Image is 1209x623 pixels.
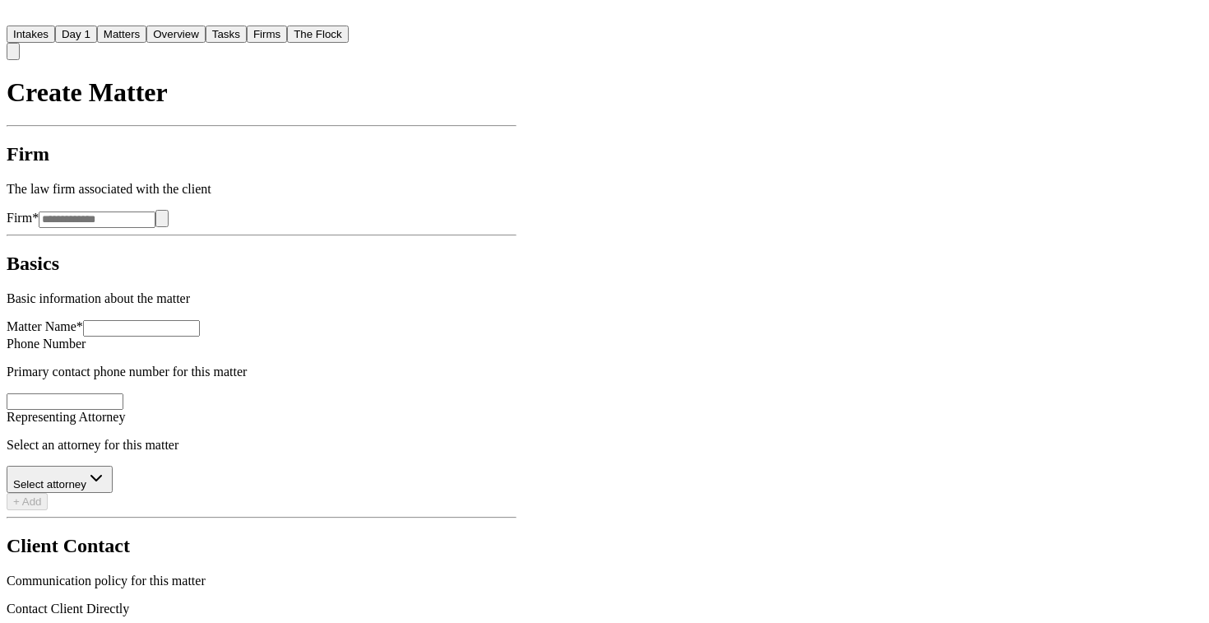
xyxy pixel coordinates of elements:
p: Basic information about the matter [7,291,516,306]
h2: Basics [7,253,516,275]
a: Home [7,11,26,25]
label: Contact Client Directly [7,602,129,616]
p: Communication policy for this matter [7,574,516,588]
button: Tasks [206,26,247,43]
button: + Add [7,493,48,510]
button: Overview [146,26,206,43]
button: Intakes [7,26,55,43]
input: Select a firm [39,212,155,228]
p: Select an attorney for this matter [7,438,516,453]
button: Day 1 [55,26,97,43]
a: Firms [247,26,287,40]
button: Select attorney [7,466,113,493]
label: Matter Name [7,319,83,333]
button: The Flock [287,26,349,43]
h1: Create Matter [7,77,516,108]
p: The law firm associated with the client [7,182,516,197]
a: Matters [97,26,146,40]
p: Primary contact phone number for this matter [7,365,516,379]
a: Day 1 [55,26,97,40]
label: Firm [7,211,39,225]
a: Overview [146,26,206,40]
label: Representing Attorney [7,410,125,424]
button: Firms [247,26,287,43]
a: Tasks [206,26,247,40]
img: Finch Logo [7,7,26,22]
a: The Flock [287,26,349,40]
label: Phone Number [7,337,86,351]
button: Matters [97,26,146,43]
a: Intakes [7,26,55,40]
h2: Firm [7,143,516,165]
h2: Client Contact [7,535,516,557]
